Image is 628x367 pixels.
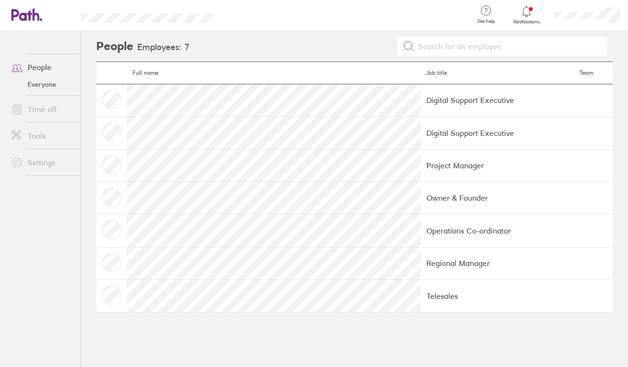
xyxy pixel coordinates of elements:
[421,62,574,84] th: Job title
[421,117,574,149] td: Digital Support Executive
[4,153,81,172] a: Settings
[4,100,81,119] a: Time off
[421,149,574,182] td: Project Manager
[511,5,542,25] a: Notifications
[421,84,574,116] td: Digital Support Executive
[574,62,613,84] th: Team
[471,19,502,24] span: Get help
[415,37,602,55] input: Search for an employee
[421,247,574,279] td: Regional Manager
[4,77,81,92] a: Everyone
[4,126,81,145] a: Tools
[127,62,421,84] th: Full name
[421,214,574,247] td: Operations Co-ordinator
[421,280,574,312] td: Telesales
[4,58,81,77] a: People
[511,19,542,25] span: Notifications
[137,42,189,52] h3: Employees: 7
[96,31,133,61] h2: People
[421,182,574,214] td: Owner & Founder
